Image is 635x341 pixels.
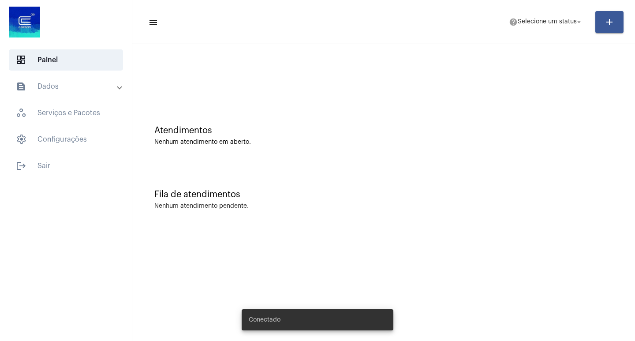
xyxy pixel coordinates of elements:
[16,81,118,92] mat-panel-title: Dados
[249,315,280,324] span: Conectado
[575,18,583,26] mat-icon: arrow_drop_down
[9,49,123,71] span: Painel
[509,18,518,26] mat-icon: help
[5,76,132,97] mat-expansion-panel-header: sidenav iconDados
[16,55,26,65] span: sidenav icon
[604,17,615,27] mat-icon: add
[7,4,42,40] img: d4669ae0-8c07-2337-4f67-34b0df7f5ae4.jpeg
[16,108,26,118] span: sidenav icon
[9,155,123,176] span: Sair
[154,203,249,210] div: Nenhum atendimento pendente.
[16,134,26,145] span: sidenav icon
[9,129,123,150] span: Configurações
[16,81,26,92] mat-icon: sidenav icon
[9,102,123,124] span: Serviços e Pacotes
[154,190,613,199] div: Fila de atendimentos
[518,19,577,25] span: Selecione um status
[148,17,157,28] mat-icon: sidenav icon
[154,126,613,135] div: Atendimentos
[154,139,613,146] div: Nenhum atendimento em aberto.
[504,13,588,31] button: Selecione um status
[16,161,26,171] mat-icon: sidenav icon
